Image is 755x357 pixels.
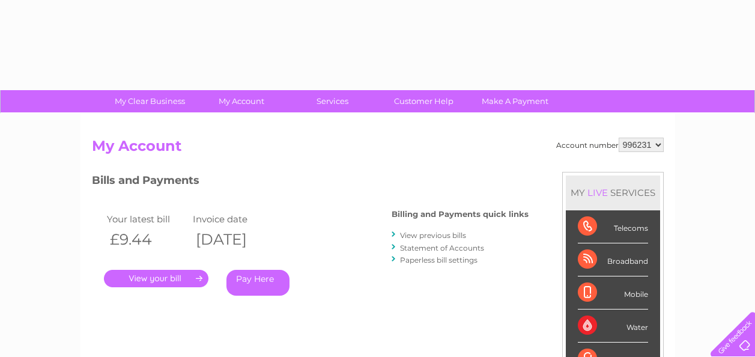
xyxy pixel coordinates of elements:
div: Mobile [578,276,648,310]
td: Your latest bill [104,211,190,227]
div: MY SERVICES [566,175,660,210]
div: LIVE [585,187,610,198]
a: My Clear Business [100,90,199,112]
th: [DATE] [190,227,276,252]
div: Account number [556,138,664,152]
div: Broadband [578,243,648,276]
a: Customer Help [374,90,473,112]
a: Paperless bill settings [400,255,478,264]
h2: My Account [92,138,664,160]
a: My Account [192,90,291,112]
h3: Bills and Payments [92,172,529,193]
h4: Billing and Payments quick links [392,210,529,219]
a: Make A Payment [465,90,565,112]
div: Water [578,310,648,343]
div: Telecoms [578,210,648,243]
a: Statement of Accounts [400,243,484,252]
a: Services [283,90,382,112]
a: View previous bills [400,231,466,240]
td: Invoice date [190,211,276,227]
a: Pay Here [226,270,290,296]
a: . [104,270,208,287]
th: £9.44 [104,227,190,252]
